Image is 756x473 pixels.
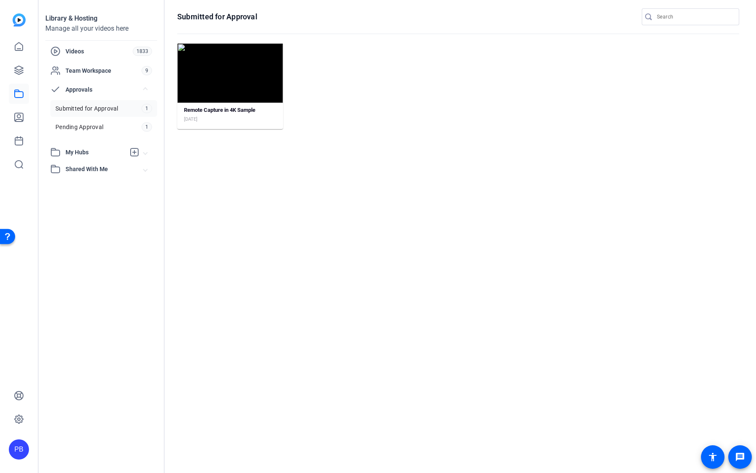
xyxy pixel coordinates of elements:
a: Remote Capture in 4K Sample[DATE] [184,107,276,123]
a: Submitted for Approval1 [50,100,157,117]
span: 1 [142,122,152,132]
input: Search [657,12,732,22]
span: 9 [142,66,152,75]
span: Pending Approval [55,123,103,131]
span: Shared With Me [66,165,144,174]
mat-expansion-panel-header: Shared With Me [45,161,157,177]
strong: Remote Capture in 4K Sample [184,107,255,113]
mat-icon: accessibility [708,452,718,462]
div: PB [9,439,29,460]
span: Team Workspace [66,66,142,75]
span: Videos [66,47,133,55]
mat-icon: message [735,452,745,462]
div: Manage all your videos here [45,24,157,34]
span: Submitted for Approval [55,104,118,113]
a: Pending Approval1 [50,119,157,135]
h1: Submitted for Approval [177,12,257,22]
mat-expansion-panel-header: Approvals [45,81,157,98]
div: Approvals [45,98,157,144]
img: blue-gradient.svg [13,13,26,26]
mat-expansion-panel-header: My Hubs [45,144,157,161]
span: 1 [142,104,152,113]
span: Approvals [66,85,144,94]
span: 1833 [133,47,152,56]
div: Library & Hosting [45,13,157,24]
span: [DATE] [184,116,197,123]
span: My Hubs [66,148,125,157]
